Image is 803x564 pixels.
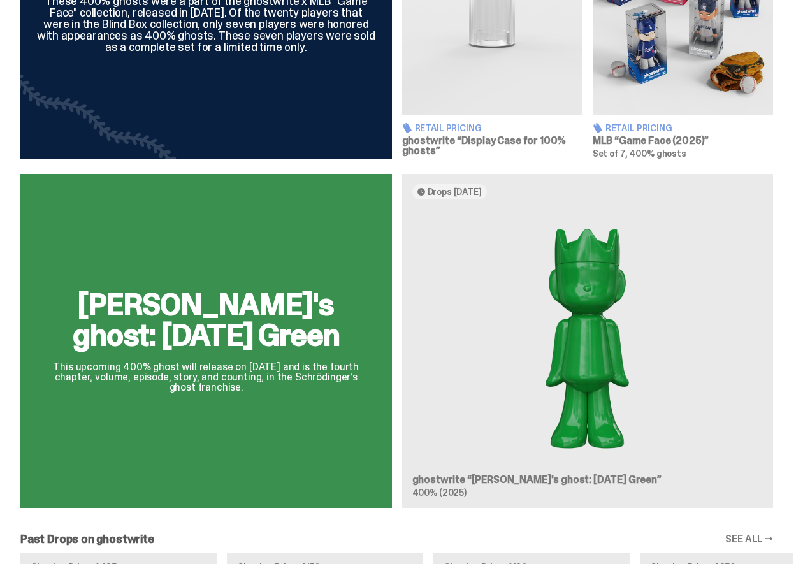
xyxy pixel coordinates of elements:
[36,289,377,351] h2: [PERSON_NAME]'s ghost: [DATE] Green
[725,534,773,544] a: SEE ALL →
[412,487,467,498] span: 400% (2025)
[36,362,377,393] p: This upcoming 400% ghost will release on [DATE] and is the fourth chapter, volume, episode, story...
[20,533,154,545] h2: Past Drops on ghostwrite
[415,124,482,133] span: Retail Pricing
[428,187,482,197] span: Drops [DATE]
[412,210,763,465] img: Schrödinger's ghost: Sunday Green
[605,124,672,133] span: Retail Pricing
[593,148,686,159] span: Set of 7, 400% ghosts
[593,136,773,146] h3: MLB “Game Face (2025)”
[402,136,582,156] h3: ghostwrite “Display Case for 100% ghosts”
[412,475,763,485] h3: ghostwrite “[PERSON_NAME]'s ghost: [DATE] Green”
